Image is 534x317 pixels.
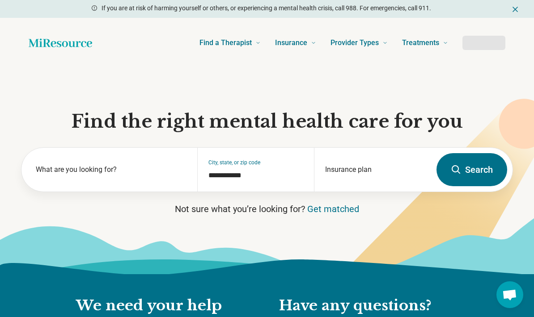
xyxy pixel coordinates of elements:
h2: Have any questions? [279,296,458,315]
button: Dismiss [511,4,520,14]
span: Insurance [275,37,307,49]
a: Home page [29,34,92,52]
div: Open chat [496,281,523,308]
a: Provider Types [331,25,388,61]
span: Provider Types [331,37,379,49]
span: Find a Therapist [199,37,252,49]
h2: We need your help [76,296,261,315]
button: Search [437,153,507,186]
a: Insurance [275,25,316,61]
a: Treatments [402,25,448,61]
p: If you are at risk of harming yourself or others, or experiencing a mental health crisis, call 98... [102,4,431,13]
span: Treatments [402,37,439,49]
p: Not sure what you’re looking for? [21,203,513,215]
a: Find a Therapist [199,25,261,61]
a: Get matched [307,204,359,214]
label: What are you looking for? [36,164,186,175]
h1: Find the right mental health care for you [21,110,513,133]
